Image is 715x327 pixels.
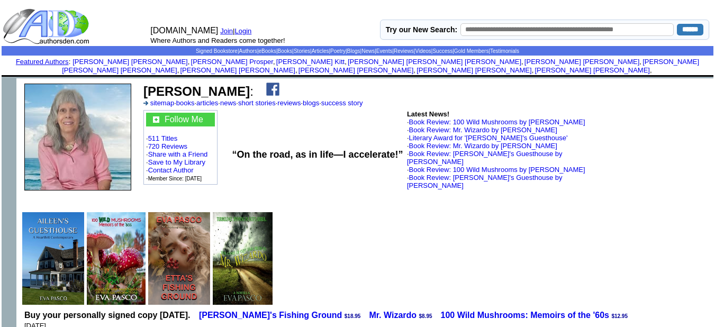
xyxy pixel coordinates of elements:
b: Buy your personally signed copy [DATE]. [24,311,191,320]
a: Join [220,27,233,35]
font: i [415,68,417,74]
a: Contact Author [148,166,194,174]
font: [DOMAIN_NAME] [150,26,218,35]
font: · [407,174,563,189]
b: “On the road, as in life—I accelerate!” [232,149,403,160]
a: [PERSON_NAME] [PERSON_NAME] [PERSON_NAME] [348,58,521,66]
a: news [220,99,236,107]
font: Where Authors and Readers come together! [150,37,285,44]
font: · [407,166,585,174]
font: i [189,59,191,65]
a: Book Review: Mr. Wizardo by [PERSON_NAME] [409,142,557,150]
font: · · · · · · · [143,99,363,107]
img: 76312.jpg [213,212,273,305]
a: Share with a Friend [148,150,208,158]
font: i [179,68,180,74]
a: [PERSON_NAME]'s Fishing Ground [199,311,342,320]
font: : [16,58,70,66]
img: shim.gif [211,258,212,259]
a: Book Review: Mr. Wizardo by [PERSON_NAME] [409,126,557,134]
a: Mr. Wizardo [369,311,417,320]
b: [PERSON_NAME] [143,84,250,98]
a: Videos [415,48,431,54]
a: 720 Reviews [148,142,187,150]
a: Gold Members [454,48,489,54]
font: : [143,84,254,98]
a: blogs [303,99,319,107]
a: Testimonials [490,48,519,54]
a: Stories [294,48,310,54]
font: · [407,142,557,150]
a: Articles [312,48,329,54]
a: books [176,99,195,107]
font: | [233,27,255,35]
a: Literary Award for '[PERSON_NAME]'s Guesthouse' [409,134,568,142]
label: Try our New Search: [386,25,457,34]
font: i [297,68,298,74]
img: fb.png [266,83,279,96]
a: Book Review: [PERSON_NAME]'s Guesthouse by [PERSON_NAME] [407,150,563,166]
a: Follow Me [165,115,203,124]
font: · [407,150,563,166]
font: i [652,68,653,74]
a: Books [278,48,293,54]
img: 78955.jpeg [148,212,210,305]
a: Signed Bookstore [196,48,238,54]
a: Events [376,48,393,54]
a: short stories [238,99,276,107]
a: [PERSON_NAME] [PERSON_NAME] [535,66,649,74]
img: logo_ad.gif [3,8,92,45]
a: Authors [239,48,257,54]
img: gc.jpg [153,116,159,123]
a: Success [432,48,452,54]
img: shim.gif [2,78,16,93]
a: Featured Authors [16,58,69,66]
font: · · · · · · [146,113,215,182]
img: shim.gif [85,258,86,259]
font: · [407,126,557,134]
a: [PERSON_NAME] [PERSON_NAME] [73,58,187,66]
font: , , , , , , , , , , [62,58,699,74]
a: [PERSON_NAME] Kitt [276,58,345,66]
a: eBooks [259,48,276,54]
span: | | | | | | | | | | | | | | [196,48,519,54]
img: 74222.jpg [87,212,146,305]
a: Book Review: 100 Wild Mushrooms by [PERSON_NAME] [409,118,585,126]
a: 100 Wild Mushrooms: Memoirs of the '60s [441,311,609,320]
a: Login [235,27,252,35]
a: [PERSON_NAME] Prosper [191,58,273,66]
a: Reviews [394,48,414,54]
a: 511 Titles [148,134,178,142]
a: [PERSON_NAME] [PERSON_NAME] [417,66,531,74]
font: Member Since: [DATE] [148,176,202,181]
a: Blogs [347,48,360,54]
b: Latest News! [407,110,449,118]
span: $12.95 [611,313,628,319]
a: [PERSON_NAME] [PERSON_NAME] [298,66,413,74]
a: sitemap [150,99,175,107]
font: · [407,118,585,126]
a: Book Review: 100 Wild Mushrooms by [PERSON_NAME] [409,166,585,174]
a: Poetry [330,48,346,54]
font: i [523,59,524,65]
img: 65583.jpg [24,84,131,190]
img: shim.gif [357,77,358,78]
font: i [275,59,276,65]
span: $8.95 [419,313,432,319]
a: Book Review: [PERSON_NAME]'s Guesthouse by [PERSON_NAME] [407,174,563,189]
a: [PERSON_NAME] [PERSON_NAME] [180,66,295,74]
a: [PERSON_NAME] [PERSON_NAME] [524,58,639,66]
a: success story [321,99,363,107]
a: [PERSON_NAME] [PERSON_NAME] [PERSON_NAME] [62,58,699,74]
a: News [361,48,375,54]
span: $18.95 [345,313,361,319]
font: · [407,134,567,142]
font: i [533,68,535,74]
a: reviews [277,99,301,107]
a: Save to My Library [148,158,205,166]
